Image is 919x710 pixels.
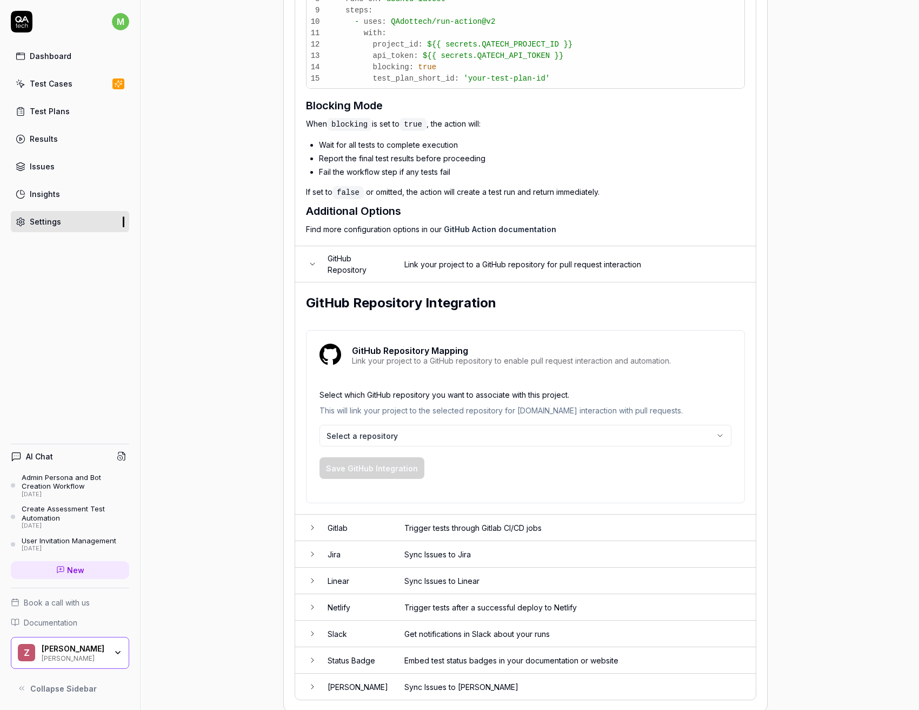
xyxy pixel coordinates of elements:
[319,153,745,164] li: Report the final test results before proceeding
[42,644,106,654] div: Zell
[306,118,745,130] p: When is set to , the action will:
[317,515,394,541] td: Gitlab
[30,133,58,144] div: Results
[112,13,129,30] span: m
[11,504,129,529] a: Create Assessment Test Automation[DATE]
[112,11,129,32] button: m
[319,405,731,425] p: This will link your project to the selected repository for [DOMAIN_NAME] interaction with pull re...
[22,473,129,491] div: Admin Persona and Bot Creation Workflow
[399,118,427,131] code: true
[317,246,394,282] td: GitHub Repository
[310,28,328,39] span: 11
[11,73,129,94] a: Test Cases
[391,17,495,26] span: QAdottech/run-action@v2
[555,51,564,60] span: }}
[22,491,129,498] div: [DATE]
[11,128,129,149] a: Results
[444,225,556,234] a: GitHub Action documentation
[42,653,106,662] div: [PERSON_NAME]
[11,211,129,232] a: Settings
[319,389,731,405] p: Select which GitHub repository you want to associate with this project.
[310,50,328,62] span: 13
[394,515,756,541] td: Trigger tests through Gitlab CI/CD jobs
[317,594,394,621] td: Netlify
[352,357,671,365] div: Link your project to a GitHub repository to enable pull request interaction and automation.
[24,597,90,608] span: Book a call with us
[11,597,129,608] a: Book a call with us
[30,216,61,227] div: Settings
[332,186,364,199] code: false
[441,51,550,60] span: secrets.QATECH_API_TOKEN
[373,40,423,49] span: project_id:
[394,541,756,568] td: Sync Issues to Jira
[319,344,341,365] img: Hackoffice
[306,293,745,313] h2: GitHub Repository Integration
[345,6,372,15] span: steps:
[24,617,77,628] span: Documentation
[11,183,129,205] a: Insights
[11,678,129,699] button: Collapse Sidebar
[22,504,129,522] div: Create Assessment Test Automation
[306,203,745,219] h3: Additional Options
[11,617,129,628] a: Documentation
[30,161,55,172] div: Issues
[317,647,394,674] td: Status Badge
[364,29,387,37] span: with:
[11,473,129,498] a: Admin Persona and Bot Creation Workflow[DATE]
[22,536,116,545] div: User Invitation Management
[18,644,35,661] span: Z
[394,246,756,282] td: Link your project to a GitHub repository for pull request interaction
[373,63,414,71] span: blocking:
[30,78,72,89] div: Test Cases
[317,568,394,594] td: Linear
[373,74,459,83] span: test_plan_short_id:
[67,564,84,576] span: New
[310,16,328,28] span: 10
[319,166,745,177] li: Fail the workflow step if any tests fail
[26,451,53,462] h4: AI Chat
[11,561,129,579] a: New
[310,62,328,73] span: 14
[394,594,756,621] td: Trigger tests after a successful deploy to Netlify
[355,17,359,26] span: -
[319,139,745,150] li: Wait for all tests to complete execution
[423,51,436,60] span: ${{
[11,536,129,553] a: User Invitation Management[DATE]
[11,156,129,177] a: Issues
[373,51,418,60] span: api_token:
[11,101,129,122] a: Test Plans
[22,545,116,553] div: [DATE]
[317,541,394,568] td: Jira
[394,621,756,647] td: Get notifications in Slack about your runs
[317,674,394,700] td: [PERSON_NAME]
[11,45,129,67] a: Dashboard
[30,188,60,200] div: Insights
[394,674,756,700] td: Sync Issues to [PERSON_NAME]
[352,344,671,357] p: GitHub Repository Mapping
[317,621,394,647] td: Slack
[394,647,756,674] td: Embed test status badges in your documentation or website
[563,40,572,49] span: }}
[310,5,328,16] span: 9
[11,637,129,669] button: Z[PERSON_NAME][PERSON_NAME]
[445,40,559,49] span: secrets.QATECH_PROJECT_ID
[306,223,745,235] p: Find more configuration options in our
[464,74,550,83] span: 'your-test-plan-id'
[30,106,70,117] div: Test Plans
[364,17,387,26] span: uses:
[306,186,745,199] p: If set to or omitted, the action will create a test run and return immediately.
[327,118,372,131] code: blocking
[30,683,97,694] span: Collapse Sidebar
[30,50,71,62] div: Dashboard
[427,40,441,49] span: ${{
[310,73,328,84] span: 15
[22,522,129,530] div: [DATE]
[418,63,437,71] span: true
[394,568,756,594] td: Sync Issues to Linear
[306,97,745,114] h3: Blocking Mode
[310,39,328,50] span: 12
[319,457,424,479] button: Save GitHub Integration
